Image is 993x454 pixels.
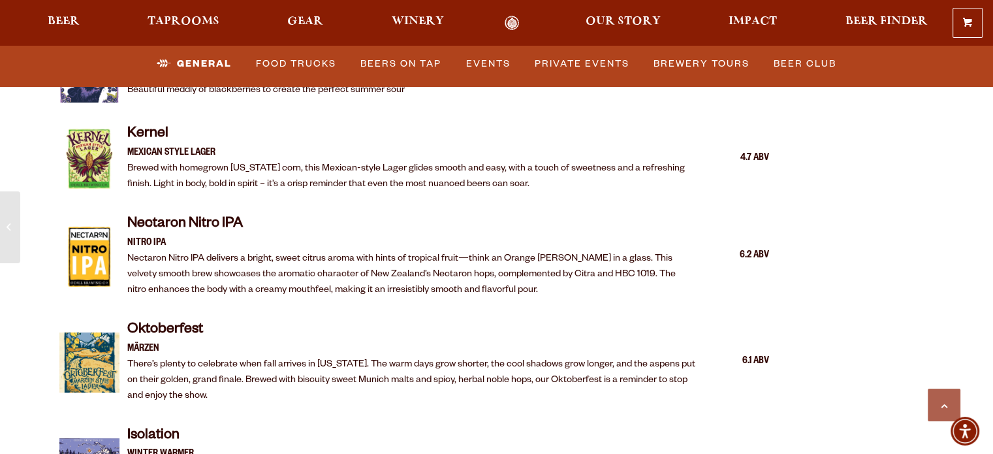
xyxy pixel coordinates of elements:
[529,49,635,79] a: Private Events
[704,353,769,370] div: 6.1 ABV
[127,146,697,161] p: Mexican Style Lager
[586,16,661,27] span: Our Story
[59,227,119,287] img: Item Thumbnail
[836,16,936,31] a: Beer Finder
[928,389,960,421] a: Scroll to top
[127,321,697,342] h4: Oktoberfest
[251,49,341,79] a: Food Trucks
[151,49,237,79] a: General
[729,16,777,27] span: Impact
[287,16,323,27] span: Gear
[720,16,785,31] a: Impact
[127,215,697,236] h4: Nectaron Nitro IPA
[127,83,405,99] p: Beautiful meddly of blackberries to create the perfect summer sour
[768,49,842,79] a: Beer Club
[48,16,80,27] span: Beer
[704,150,769,167] div: 4.7 ABV
[127,251,697,299] p: Nectaron Nitro IPA delivers a bright, sweet citrus aroma with hints of tropical fruit—think an Or...
[139,16,228,31] a: Taprooms
[488,16,537,31] a: Odell Home
[383,16,452,31] a: Winery
[845,16,927,27] span: Beer Finder
[648,49,755,79] a: Brewery Tours
[127,236,697,251] p: Nitro IPA
[355,49,447,79] a: Beers on Tap
[59,332,119,393] img: Item Thumbnail
[127,427,697,447] h4: Isolation
[577,16,669,31] a: Our Story
[392,16,444,27] span: Winery
[59,129,119,189] img: Item Thumbnail
[39,16,88,31] a: Beer
[127,161,697,193] p: Brewed with homegrown [US_STATE] corn, this Mexican-style Lager glides smooth and easy, with a to...
[461,49,516,79] a: Events
[127,357,697,404] p: There’s plenty to celebrate when fall arrives in [US_STATE]. The warm days grow shorter, the cool...
[127,125,697,146] h4: Kernel
[951,417,979,446] div: Accessibility Menu
[279,16,332,31] a: Gear
[127,342,697,357] p: Märzen
[704,248,769,265] div: 6.2 ABV
[148,16,219,27] span: Taprooms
